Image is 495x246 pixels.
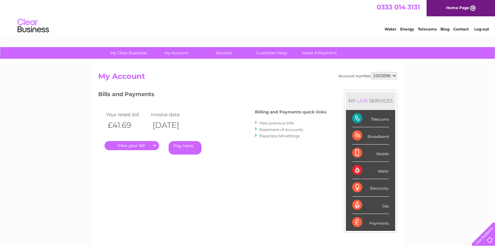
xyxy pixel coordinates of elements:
[259,127,303,132] a: Statement of Accounts
[356,98,369,104] div: LIVE
[338,72,397,79] div: Account number
[377,3,420,11] a: 0333 014 3131
[385,27,396,31] a: Water
[246,47,298,59] a: Customer Help
[255,110,326,114] h4: Billing and Payments quick links
[352,162,389,179] div: Water
[149,119,195,132] th: [DATE]
[352,145,389,162] div: Mobile
[293,47,345,59] a: Make A Payment
[352,214,389,231] div: Payments
[149,110,195,119] td: Invoice date
[105,119,150,132] th: £41.69
[100,3,396,30] div: Clear Business is a trading name of Verastar Limited (registered in [GEOGRAPHIC_DATA] No. 3667643...
[98,90,326,101] h3: Bills and Payments
[453,27,469,31] a: Contact
[98,72,397,84] h2: My Account
[440,27,449,31] a: Blog
[103,47,154,59] a: My Clear Business
[474,27,489,31] a: Log out
[105,110,150,119] td: Your latest bill
[352,197,389,214] div: Gas
[352,127,389,145] div: Broadband
[169,141,202,155] a: Pay Here
[346,92,395,110] div: MY SERVICES
[105,141,159,150] a: .
[400,27,414,31] a: Energy
[259,134,300,138] a: Paperless bill settings
[352,110,389,127] div: Telecoms
[17,16,49,36] img: logo.png
[352,179,389,196] div: Electricity
[198,47,250,59] a: Services
[418,27,437,31] a: Telecoms
[150,47,202,59] a: My Account
[259,121,294,125] a: View previous bills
